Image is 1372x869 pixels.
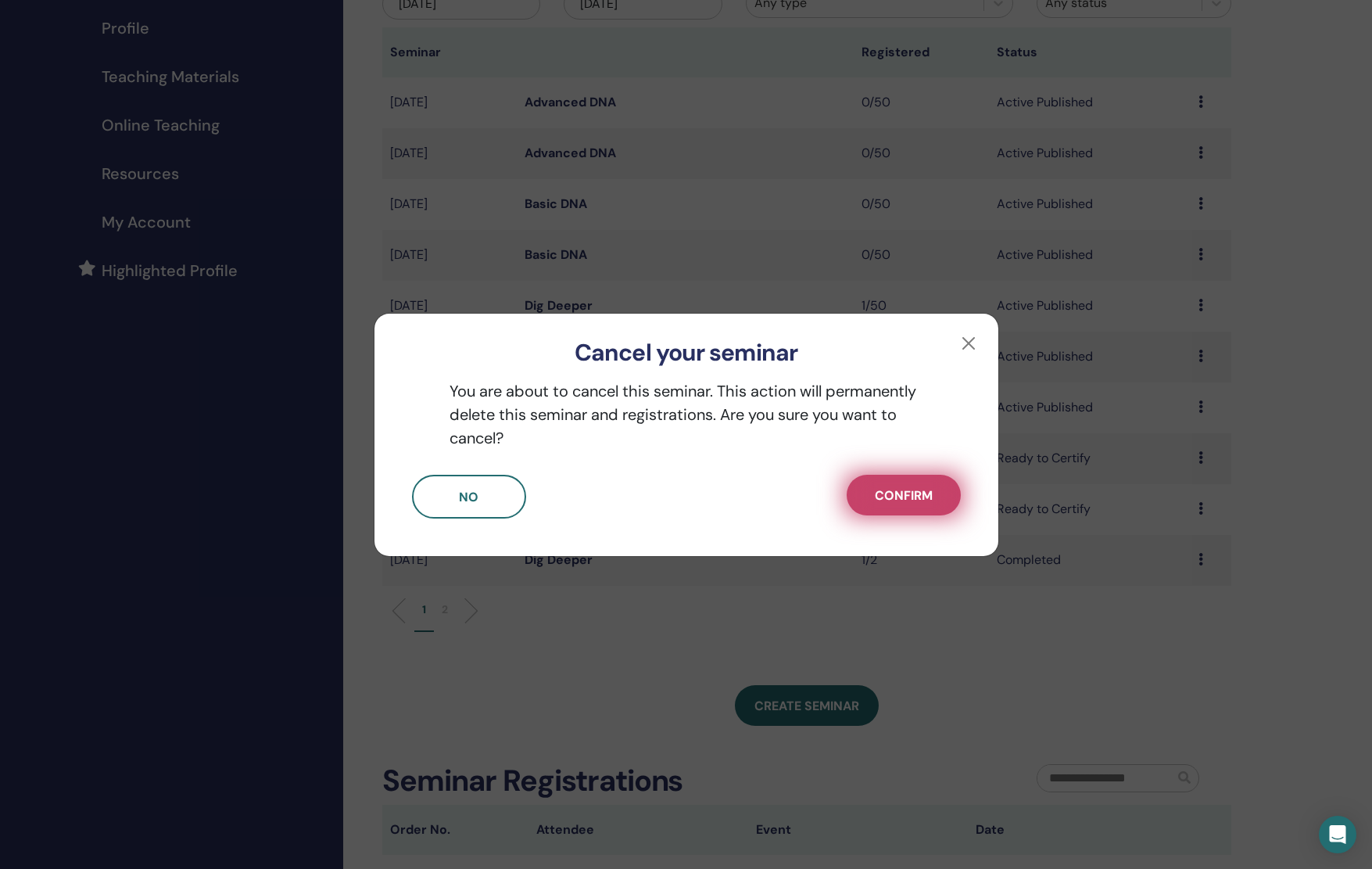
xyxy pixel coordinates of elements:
button: No [412,475,526,519]
p: You are about to cancel this seminar. This action will permanently delete this seminar and regist... [412,379,961,450]
h3: Cancel your seminar [399,339,973,367]
span: No [459,489,478,505]
div: Open Intercom Messenger [1319,816,1356,853]
button: Confirm [847,475,961,515]
span: Confirm [875,487,933,504]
